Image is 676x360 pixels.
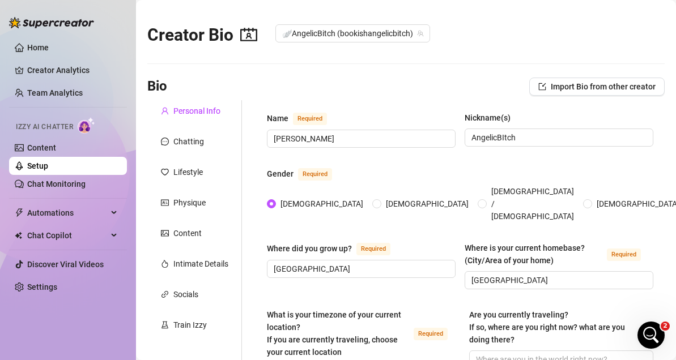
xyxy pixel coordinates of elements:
[551,82,656,91] span: Import Bio from other creator
[173,258,228,270] div: Intimate Details
[529,78,665,96] button: Import Bio from other creator
[282,25,423,42] span: 🪽AngelicBitch (bookishangelicbitch)
[147,24,257,46] h2: Creator Bio
[469,310,625,344] span: Are you currently traveling? If so, where are you right now? what are you doing there?
[78,117,95,134] img: AI Chatter
[267,167,345,181] label: Gender
[487,185,579,222] span: [DEMOGRAPHIC_DATA] / [DEMOGRAPHIC_DATA]
[161,290,169,298] span: link
[356,243,390,255] span: Required
[465,242,602,267] div: Where is your current homebase? (City/Area of your home)
[161,260,169,268] span: fire
[27,179,86,188] a: Chat Monitoring
[173,319,207,331] div: Train Izzy
[637,322,665,349] iframe: Intercom live chat
[161,138,169,145] span: message
[16,122,73,132] span: Izzy AI Chatter
[267,112,339,125] label: Name
[274,132,447,145] input: Name
[27,204,108,222] span: Automations
[471,131,644,144] input: Nickname(s)
[414,328,448,340] span: Required
[267,242,352,255] div: Where did you grow up?
[27,161,48,170] a: Setup
[27,61,118,79] a: Creator Analytics
[173,288,198,301] div: Socials
[27,226,108,245] span: Chat Copilot
[274,263,447,275] input: Where did you grow up?
[607,248,641,261] span: Required
[27,43,49,52] a: Home
[465,242,653,267] label: Where is your current homebase? (City/Area of your home)
[465,112,511,124] div: Nickname(s)
[267,168,294,180] div: Gender
[267,310,401,357] span: What is your timezone of your current location? If you are currently traveling, choose your curre...
[267,112,288,125] div: Name
[161,107,169,115] span: user
[173,196,206,209] div: Physique
[173,105,220,117] div: Personal Info
[471,274,644,286] input: Where is your current homebase? (City/Area of your home)
[161,168,169,176] span: heart
[27,260,104,269] a: Discover Viral Videos
[298,168,332,181] span: Required
[161,199,169,207] span: idcard
[27,88,83,97] a: Team Analytics
[15,208,24,217] span: thunderbolt
[661,322,670,331] span: 2
[381,198,473,210] span: [DEMOGRAPHIC_DATA]
[27,143,56,152] a: Content
[267,242,403,255] label: Where did you grow up?
[15,232,22,239] img: Chat Copilot
[276,198,368,210] span: [DEMOGRAPHIC_DATA]
[173,135,204,148] div: Chatting
[147,78,167,96] h3: Bio
[173,227,202,239] div: Content
[27,282,57,292] a: Settings
[173,166,203,178] div: Lifestyle
[9,17,94,28] img: logo-BBDzfeDw.svg
[465,112,518,124] label: Nickname(s)
[417,30,424,37] span: team
[240,26,257,43] span: contacts
[161,321,169,329] span: experiment
[538,83,546,91] span: import
[161,229,169,237] span: picture
[293,113,327,125] span: Required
